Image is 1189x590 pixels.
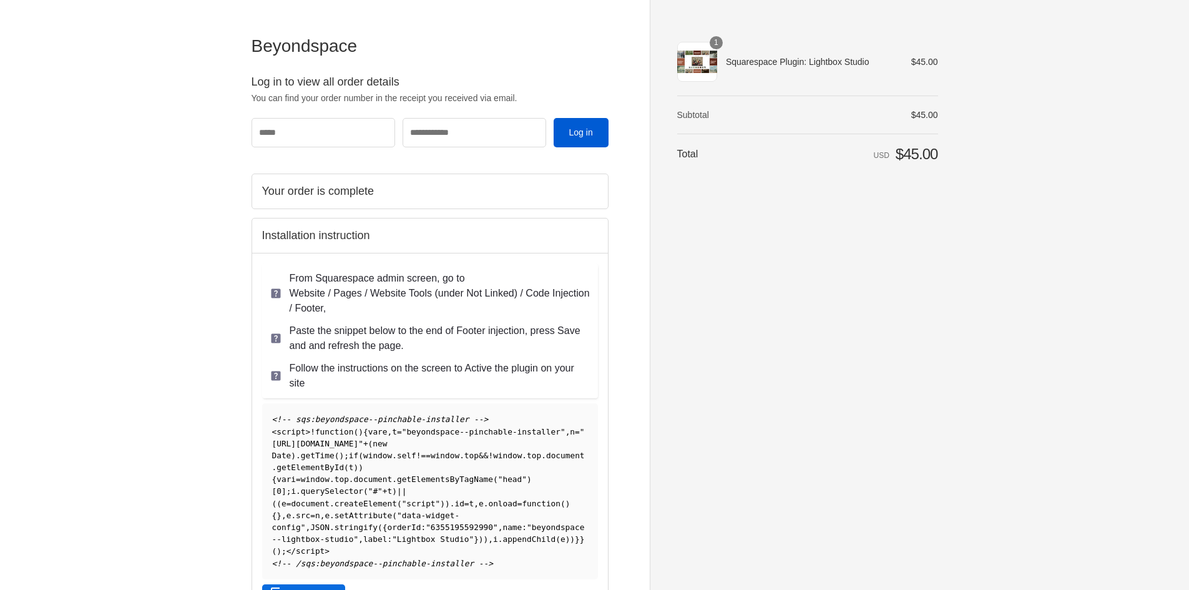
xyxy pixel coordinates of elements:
span: ) [339,451,344,460]
p: You can find your order number in the receipt you received via email. [252,92,609,105]
span: = [397,427,402,436]
span: ; [286,486,291,496]
span: ) [484,534,489,544]
span: || [397,486,406,496]
span: $45.00 [911,57,938,67]
span: > [305,427,310,436]
span: var [368,427,383,436]
span: onload [488,499,517,508]
span: ) [445,499,450,508]
span: "#" [368,486,383,496]
span: . [296,486,301,496]
span: <!-- /sqs:beyondspace--pinchable-installer --> [272,559,493,568]
span: ( [363,486,368,496]
span: window [301,474,330,484]
span: . [296,451,301,460]
span: } [276,511,281,520]
span: document [354,474,393,484]
span: new [373,439,387,448]
span: , [305,523,310,532]
span: ) [527,474,532,484]
span: = [517,499,522,508]
button: Log in [554,118,609,147]
span: ( [555,534,560,544]
span: < [272,427,277,436]
span: i [291,486,296,496]
span: ! [310,427,315,436]
span: { [363,427,368,436]
span: e [286,511,291,520]
span: i [493,534,498,544]
span: && [479,451,488,460]
span: JSON [310,523,330,532]
span: , [565,427,570,436]
span: , [488,534,493,544]
span: + [363,439,368,448]
span: document [291,499,330,508]
span: : [421,523,426,532]
span: ( [335,451,340,460]
span: label [363,534,388,544]
span: : [387,534,392,544]
span: . [498,534,503,544]
span: ( [358,451,363,460]
span: ] [281,486,286,496]
span: , [358,534,363,544]
th: Subtotal [677,109,754,120]
span: <!-- sqs:beyondspace--pinchable-installer --> [272,415,489,424]
span: createElement [335,499,397,508]
span: $45.00 [911,110,938,120]
span: e [383,427,388,436]
span: "script" [402,499,441,508]
span: , [320,511,325,520]
span: appendChild [502,534,555,544]
h2: Installation instruction [262,229,598,243]
span: 1 [710,36,723,49]
span: . [291,511,296,520]
span: e [281,499,286,508]
span: ( [368,439,373,448]
span: "head" [498,474,527,484]
span: ( [344,463,349,472]
span: ) [354,463,359,472]
span: name [502,523,522,532]
span: e [479,499,484,508]
span: = [296,474,301,484]
span: getElementById [276,463,344,472]
span: . [330,511,335,520]
span: : [522,523,527,532]
span: ( [276,499,281,508]
span: , [474,499,479,508]
span: "6355195592990" [426,523,498,532]
span: ) [276,546,281,556]
span: Date [272,451,291,460]
h2: Your order is complete [262,184,598,199]
span: USD [874,151,889,160]
span: e [560,534,565,544]
span: . [330,474,335,484]
span: querySelector [301,486,363,496]
span: . [392,474,397,484]
span: function [315,427,354,436]
span: top [464,451,479,460]
span: ( [272,499,277,508]
span: e [325,511,330,520]
span: } [580,534,585,544]
span: getElementsByTagName [397,474,493,484]
span: window [431,451,459,460]
span: ) [565,499,570,508]
span: ( [272,546,277,556]
span: document [546,451,585,460]
span: t [388,486,393,496]
span: ; [344,451,349,460]
p: Paste the snippet below to the end of Footer injection, press Save and and refresh the page. [290,323,590,353]
span: top [527,451,541,460]
span: t [349,463,354,472]
span: script [276,427,305,436]
span: + [383,486,388,496]
span: ) [358,427,363,436]
span: . [522,451,527,460]
span: [ [272,486,277,496]
span: !== [416,451,431,460]
span: i [291,474,296,484]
